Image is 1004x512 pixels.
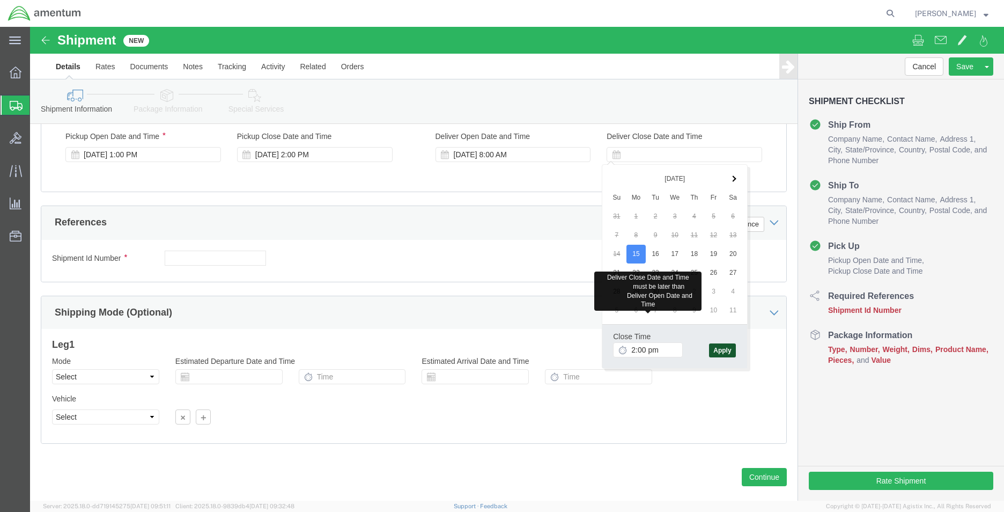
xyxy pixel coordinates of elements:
a: Feedback [480,503,507,509]
button: [PERSON_NAME] [914,7,989,20]
span: Rigoberto Magallan [915,8,976,19]
span: [DATE] 09:32:48 [249,503,294,509]
a: Support [454,503,481,509]
span: [DATE] 09:51:11 [130,503,171,509]
span: Client: 2025.18.0-9839db4 [175,503,294,509]
span: Copyright © [DATE]-[DATE] Agistix Inc., All Rights Reserved [826,502,991,511]
img: logo [8,5,82,21]
iframe: FS Legacy Container [30,27,1004,501]
span: Server: 2025.18.0-dd719145275 [43,503,171,509]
